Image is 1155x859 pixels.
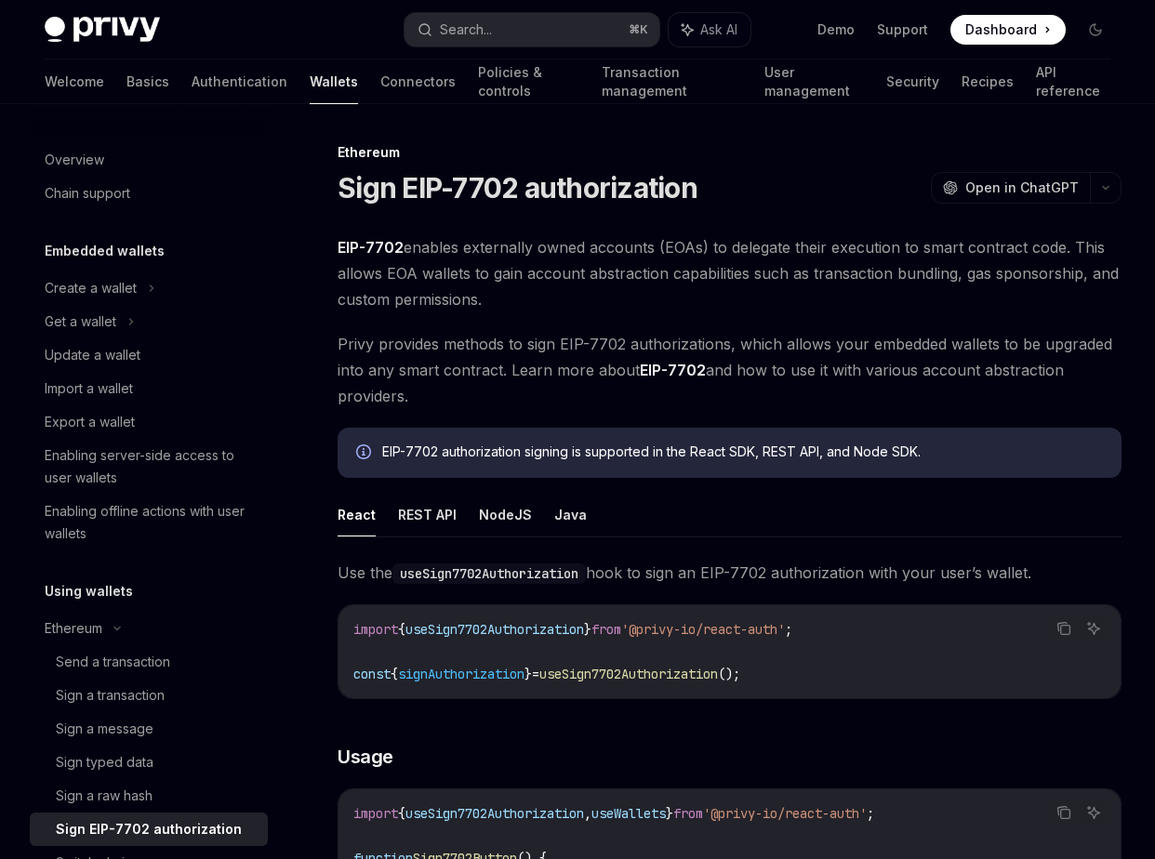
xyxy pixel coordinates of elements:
[353,621,398,638] span: import
[391,666,398,682] span: {
[30,372,268,405] a: Import a wallet
[532,666,539,682] span: =
[56,785,153,807] div: Sign a raw hash
[56,751,153,773] div: Sign typed data
[338,331,1122,409] span: Privy provides methods to sign EIP-7702 authorizations, which allows your embedded wallets to be ...
[30,813,268,846] a: Sign EIP-7702 authorization
[1036,59,1110,104] a: API reference
[30,645,268,679] a: Send a transaction
[669,13,750,46] button: Ask AI
[950,15,1066,45] a: Dashboard
[45,182,130,205] div: Chain support
[392,563,586,584] code: useSign7702Authorization
[405,13,658,46] button: Search...⌘K
[405,805,584,822] span: useSign7702Authorization
[673,805,703,822] span: from
[45,580,133,602] h5: Using wallets
[584,805,591,822] span: ,
[398,666,524,682] span: signAuthorization
[700,20,737,39] span: Ask AI
[353,805,398,822] span: import
[886,59,939,104] a: Security
[554,493,587,536] button: Java
[30,712,268,746] a: Sign a message
[478,59,579,104] a: Policies & controls
[1052,800,1076,825] button: Copy the contents from the code block
[965,178,1079,197] span: Open in ChatGPT
[45,149,104,171] div: Overview
[1081,15,1110,45] button: Toggle dark mode
[338,238,404,258] a: EIP-7702
[817,20,855,39] a: Demo
[45,500,257,545] div: Enabling offline actions with user wallets
[591,805,666,822] span: useWallets
[56,651,170,673] div: Send a transaction
[591,621,621,638] span: from
[30,779,268,813] a: Sign a raw hash
[45,617,102,640] div: Ethereum
[398,805,405,822] span: {
[1082,616,1106,641] button: Ask AI
[398,493,457,536] button: REST API
[666,805,673,822] span: }
[30,439,268,495] a: Enabling server-side access to user wallets
[602,59,742,104] a: Transaction management
[30,495,268,550] a: Enabling offline actions with user wallets
[629,22,648,37] span: ⌘ K
[867,805,874,822] span: ;
[524,666,532,682] span: }
[621,621,785,638] span: '@privy-io/react-auth'
[56,684,165,707] div: Sign a transaction
[45,377,133,400] div: Import a wallet
[30,177,268,210] a: Chain support
[192,59,287,104] a: Authentication
[877,20,928,39] a: Support
[380,59,456,104] a: Connectors
[30,746,268,779] a: Sign typed data
[962,59,1014,104] a: Recipes
[30,679,268,712] a: Sign a transaction
[353,666,391,682] span: const
[310,59,358,104] a: Wallets
[338,143,1122,162] div: Ethereum
[584,621,591,638] span: }
[382,443,1103,463] div: EIP-7702 authorization signing is supported in the React SDK, REST API, and Node SDK.
[45,59,104,104] a: Welcome
[1052,616,1076,641] button: Copy the contents from the code block
[640,361,706,380] a: EIP-7702
[45,240,165,262] h5: Embedded wallets
[45,444,257,489] div: Enabling server-side access to user wallets
[1082,800,1106,825] button: Ask AI
[338,493,376,536] button: React
[965,20,1037,39] span: Dashboard
[45,277,137,299] div: Create a wallet
[764,59,864,104] a: User management
[398,621,405,638] span: {
[45,344,140,366] div: Update a wallet
[440,19,492,41] div: Search...
[338,560,1122,586] span: Use the hook to sign an EIP-7702 authorization with your user’s wallet.
[30,143,268,177] a: Overview
[30,405,268,439] a: Export a wallet
[785,621,792,638] span: ;
[45,311,116,333] div: Get a wallet
[45,411,135,433] div: Export a wallet
[338,744,393,770] span: Usage
[56,818,242,840] div: Sign EIP-7702 authorization
[338,234,1122,312] span: enables externally owned accounts (EOAs) to delegate their execution to smart contract code. This...
[126,59,169,104] a: Basics
[703,805,867,822] span: '@privy-io/react-auth'
[356,444,375,463] svg: Info
[718,666,740,682] span: ();
[30,338,268,372] a: Update a wallet
[56,718,153,740] div: Sign a message
[338,171,697,205] h1: Sign EIP-7702 authorization
[45,17,160,43] img: dark logo
[539,666,718,682] span: useSign7702Authorization
[931,172,1090,204] button: Open in ChatGPT
[405,621,584,638] span: useSign7702Authorization
[479,493,532,536] button: NodeJS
